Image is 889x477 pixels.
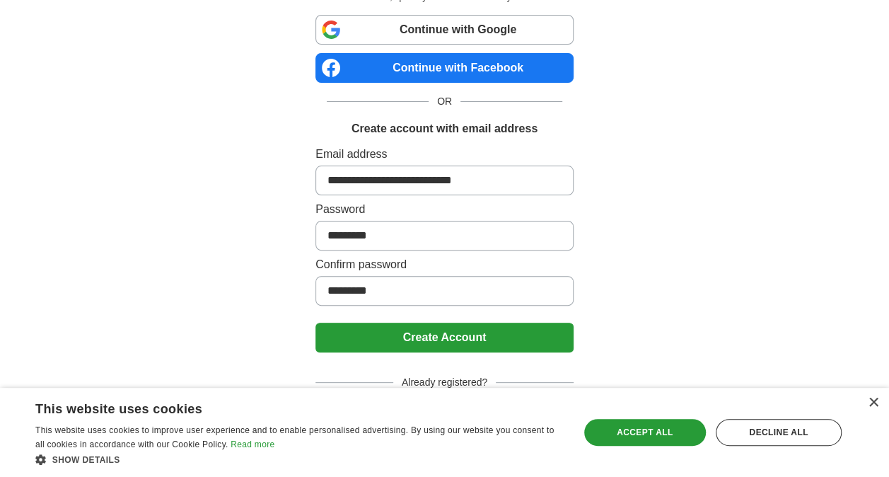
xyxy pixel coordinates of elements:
label: Confirm password [315,256,574,273]
h1: Create account with email address [351,120,538,137]
div: Close [868,398,878,408]
div: Show details [35,452,563,466]
div: This website uses cookies [35,396,528,418]
label: Password [315,201,574,218]
div: Decline all [716,419,842,446]
span: This website uses cookies to improve user experience and to enable personalised advertising. By u... [35,425,554,449]
label: Email address [315,146,574,163]
span: Already registered? [393,375,496,390]
span: Show details [52,455,120,465]
a: Continue with Google [315,15,574,45]
a: Read more, opens a new window [231,439,274,449]
a: Continue with Facebook [315,53,574,83]
span: OR [429,94,460,109]
button: Create Account [315,323,574,352]
div: Accept all [584,419,706,446]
